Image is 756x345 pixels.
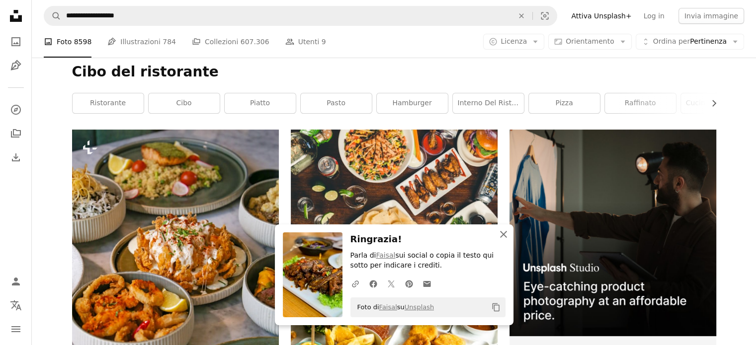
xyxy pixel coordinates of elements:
button: Licenza [483,34,544,50]
button: Lingua [6,295,26,315]
a: Condividi su Facebook [364,274,382,293]
span: Pertinenza [653,37,727,47]
span: 9 [322,36,326,47]
span: Orientamento [566,37,614,45]
a: Collezioni [6,124,26,143]
button: Invia immagine [678,8,744,24]
button: Ordina perPertinenza [636,34,744,50]
button: scorri la lista a destra [705,93,716,113]
button: Menu [6,319,26,339]
a: Raffinato [605,93,676,113]
a: Foto [6,32,26,52]
a: cibo [149,93,220,113]
a: Collezioni 607.306 [192,26,269,58]
img: pane a fette su piatto di ceramica bianca [291,130,498,267]
a: ristorante [73,93,144,113]
a: Condividi su Twitter [382,274,400,293]
h1: Cibo del ristorante [72,63,716,81]
a: pasto [301,93,372,113]
button: Copia negli appunti [488,299,504,316]
span: 607.306 [241,36,269,47]
form: Trova visual in tutto il sito [44,6,557,26]
a: interno del ristorante [453,93,524,113]
span: Licenza [501,37,527,45]
a: Unsplash [405,303,434,311]
a: Condividi per email [418,274,436,293]
a: piatto [225,93,296,113]
a: un tavolo sormontato da ciotole di cibo e piatti di cibo [72,254,279,263]
p: Parla di sui social o copia il testo qui sotto per indicare i crediti. [350,251,505,271]
a: Faisal [376,251,395,259]
a: Faisal [379,303,397,311]
button: Orientamento [548,34,631,50]
button: Elimina [510,6,532,25]
a: Illustrazioni 784 [107,26,176,58]
a: Pizza [529,93,600,113]
a: Attiva Unsplash+ [565,8,637,24]
a: Esplora [6,100,26,120]
a: cucina del ristorante [681,93,752,113]
a: Log in [638,8,671,24]
button: Cerca su Unsplash [44,6,61,25]
img: file-1715714098234-25b8b4e9d8faimage [509,130,716,336]
span: Foto di su [352,299,434,315]
a: Condividi su Pinterest [400,274,418,293]
a: Illustrazioni [6,56,26,75]
span: Ordina per [653,37,690,45]
a: Cronologia download [6,147,26,167]
button: Ricerca visiva [533,6,557,25]
span: 784 [163,36,176,47]
a: Accedi / Registrati [6,272,26,291]
a: Utenti 9 [285,26,326,58]
a: hamburger [377,93,448,113]
a: pane a fette su piatto di ceramica bianca [291,194,498,203]
a: Home — Unsplash [6,6,26,28]
h3: Ringrazia! [350,232,505,247]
